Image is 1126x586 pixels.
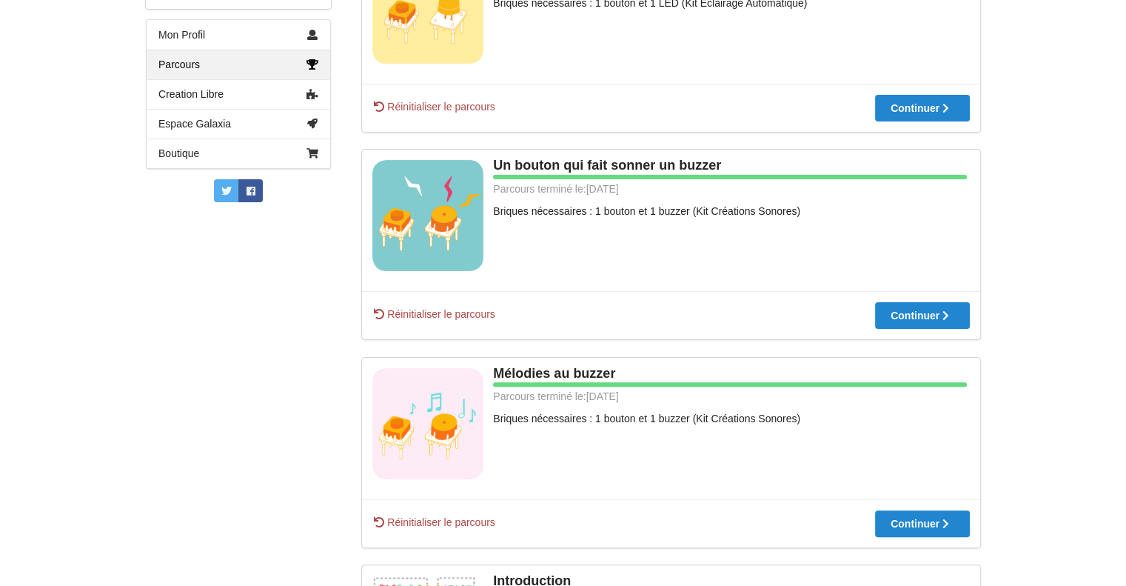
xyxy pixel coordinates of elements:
[372,204,970,219] div: Briques nécessaires : 1 bouton et 1 buzzer (Kit Créations Sonores)
[372,160,483,271] img: vignettes_ve.jpg
[372,157,970,174] div: Un bouton qui fait sonner un buzzer
[147,50,330,79] a: Parcours
[372,365,970,382] div: Mélodies au buzzer
[891,310,954,321] div: Continuer
[875,95,970,121] button: Continuer
[147,109,330,139] a: Espace Galaxia
[372,368,483,479] img: vignette+buzzer+note.png
[372,307,495,322] span: Réinitialiser le parcours
[147,79,330,109] a: Creation Libre
[147,139,330,168] a: Boutique
[875,302,970,329] button: Continuer
[372,389,967,404] div: Parcours terminé le: [DATE]
[147,20,330,50] a: Mon Profil
[372,99,495,114] span: Réinitialiser le parcours
[372,515,495,530] span: Réinitialiser le parcours
[891,519,954,529] div: Continuer
[891,103,954,113] div: Continuer
[372,182,967,196] div: Parcours terminé le: [DATE]
[372,411,970,426] div: Briques nécessaires : 1 bouton et 1 buzzer (Kit Créations Sonores)
[875,510,970,537] button: Continuer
